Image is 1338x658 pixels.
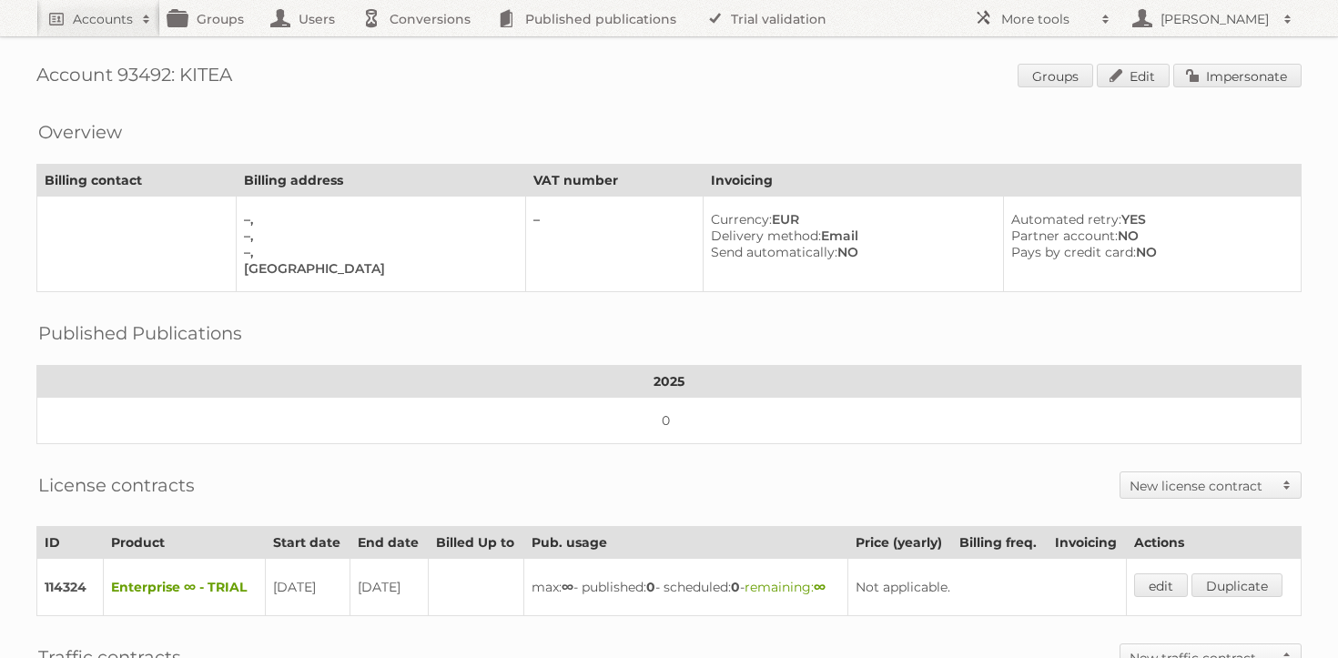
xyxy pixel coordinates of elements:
[711,211,988,228] div: EUR
[731,579,740,595] strong: 0
[1097,64,1170,87] a: Edit
[814,579,826,595] strong: ∞
[1011,211,1121,228] span: Automated retry:
[847,527,952,559] th: Price (yearly)
[37,165,237,197] th: Billing contact
[847,559,1126,616] td: Not applicable.
[526,197,703,292] td: –
[711,211,772,228] span: Currency:
[73,10,133,28] h2: Accounts
[1273,472,1301,498] span: Toggle
[1011,228,1286,244] div: NO
[244,211,511,228] div: –,
[1120,472,1301,498] a: New license contract
[37,527,104,559] th: ID
[37,366,1302,398] th: 2025
[1156,10,1274,28] h2: [PERSON_NAME]
[244,228,511,244] div: –,
[237,165,526,197] th: Billing address
[37,398,1302,444] td: 0
[711,244,988,260] div: NO
[38,319,242,347] h2: Published Publications
[523,559,847,616] td: max: - published: - scheduled: -
[103,559,265,616] td: Enterprise ∞ - TRIAL
[1011,211,1286,228] div: YES
[244,244,511,260] div: –,
[1001,10,1092,28] h2: More tools
[745,579,826,595] span: remaining:
[1130,477,1273,495] h2: New license contract
[952,527,1047,559] th: Billing freq.
[526,165,703,197] th: VAT number
[244,260,511,277] div: [GEOGRAPHIC_DATA]
[103,527,265,559] th: Product
[1011,244,1286,260] div: NO
[37,559,104,616] td: 114324
[350,559,428,616] td: [DATE]
[36,64,1302,91] h1: Account 93492: KITEA
[523,527,847,559] th: Pub. usage
[703,165,1301,197] th: Invoicing
[350,527,428,559] th: End date
[38,118,122,146] h2: Overview
[646,579,655,595] strong: 0
[562,579,573,595] strong: ∞
[711,228,821,244] span: Delivery method:
[1018,64,1093,87] a: Groups
[711,228,988,244] div: Email
[1191,573,1282,597] a: Duplicate
[1011,228,1118,244] span: Partner account:
[1173,64,1302,87] a: Impersonate
[428,527,523,559] th: Billed Up to
[38,471,195,499] h2: License contracts
[265,559,350,616] td: [DATE]
[711,244,837,260] span: Send automatically:
[265,527,350,559] th: Start date
[1126,527,1301,559] th: Actions
[1047,527,1126,559] th: Invoicing
[1011,244,1136,260] span: Pays by credit card:
[1134,573,1188,597] a: edit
